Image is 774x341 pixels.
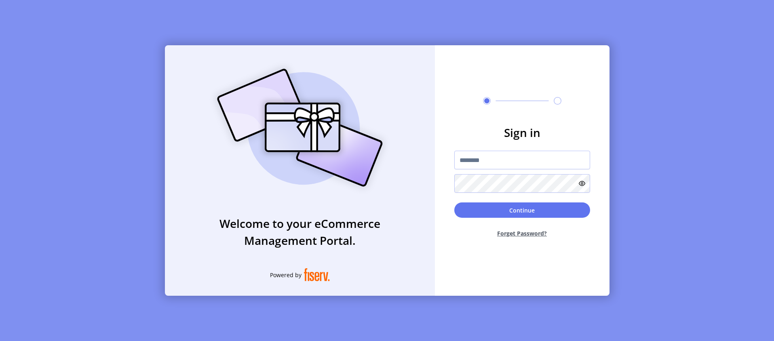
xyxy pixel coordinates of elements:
[454,124,590,141] h3: Sign in
[205,60,395,196] img: card_Illustration.svg
[454,223,590,244] button: Forget Password?
[165,215,435,249] h3: Welcome to your eCommerce Management Portal.
[454,202,590,218] button: Continue
[270,271,302,279] span: Powered by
